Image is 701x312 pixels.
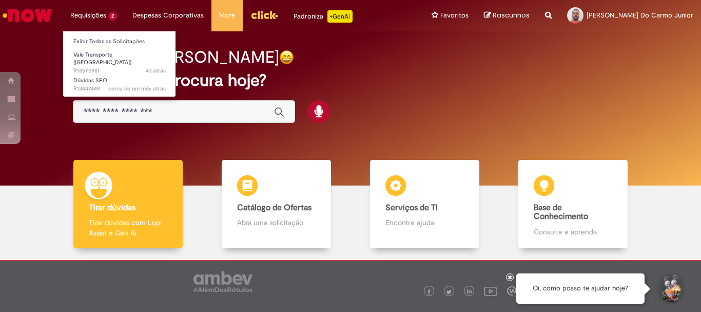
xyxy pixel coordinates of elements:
[63,49,176,71] a: Aberto R13570981 : Vale Transporte (VT)
[63,75,176,94] a: Aberto R13447449 : Dúvidas SPO
[350,160,499,249] a: Serviços de TI Encontre ajuda
[73,77,107,84] span: Dúvidas SPO
[250,7,278,23] img: click_logo_yellow_360x200.png
[534,203,588,222] b: Base de Conhecimento
[73,71,628,89] h2: O que você procura hoje?
[440,10,469,21] span: Favoritos
[108,85,166,93] span: cerca de um mês atrás
[467,289,472,295] img: logo_footer_linkedin.png
[70,10,106,21] span: Requisições
[145,67,166,75] time: 26/09/2025 14:55:37
[108,12,117,21] span: 2
[385,203,438,213] b: Serviços de TI
[63,31,176,97] ul: Requisições
[484,11,530,21] a: Rascunhos
[73,48,279,66] h2: Boa noite, [PERSON_NAME]
[534,227,612,237] p: Consulte e aprenda
[587,11,693,20] span: [PERSON_NAME] Do Carmo Junior
[484,284,497,298] img: logo_footer_youtube.png
[327,10,353,23] p: +GenAi
[516,273,645,304] div: Oi, como posso te ajudar hoje?
[193,271,252,292] img: logo_footer_ambev_rotulo_gray.png
[426,289,432,295] img: logo_footer_facebook.png
[237,203,311,213] b: Catálogo de Ofertas
[108,85,166,93] time: 26/08/2025 10:31:49
[63,36,176,47] a: Exibir Todas as Solicitações
[279,50,294,65] img: happy-face.png
[202,160,350,249] a: Catálogo de Ofertas Abra uma solicitação
[507,286,516,296] img: logo_footer_workplace.png
[132,10,204,21] span: Despesas Corporativas
[73,85,166,93] span: R13447449
[73,67,166,75] span: R13570981
[54,160,202,249] a: Tirar dúvidas Tirar dúvidas com Lupi Assist e Gen Ai
[446,289,452,295] img: logo_footer_twitter.png
[655,273,686,304] button: Iniciar Conversa de Suporte
[493,10,530,20] span: Rascunhos
[294,10,353,23] div: Padroniza
[237,217,315,228] p: Abra uma solicitação
[499,160,647,249] a: Base de Conhecimento Consulte e aprenda
[1,5,54,26] img: ServiceNow
[89,217,167,238] p: Tirar dúvidas com Lupi Assist e Gen Ai
[89,203,135,213] b: Tirar dúvidas
[73,51,131,67] span: Vale Transporte ([GEOGRAPHIC_DATA])
[145,67,166,75] span: 4d atrás
[385,217,463,228] p: Encontre ajuda
[219,10,235,21] span: More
